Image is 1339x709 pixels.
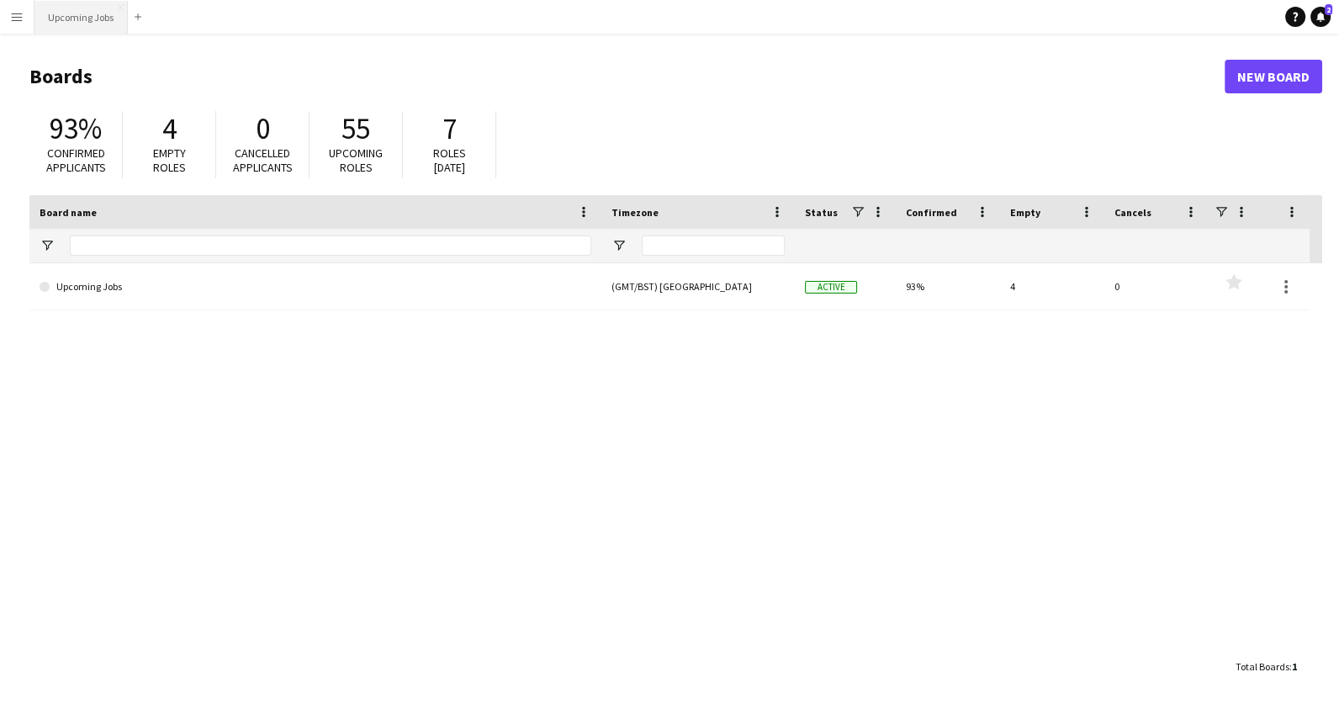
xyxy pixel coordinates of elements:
span: 4 [162,110,177,147]
a: 2 [1310,7,1331,27]
div: (GMT/BST) [GEOGRAPHIC_DATA] [601,263,795,310]
div: 93% [896,263,1000,310]
a: New Board [1225,60,1322,93]
input: Timezone Filter Input [642,235,785,256]
h1: Boards [29,64,1225,89]
span: Timezone [611,206,659,219]
span: 7 [442,110,457,147]
span: Cancelled applicants [233,146,293,175]
a: Upcoming Jobs [40,263,591,310]
div: 0 [1104,263,1209,310]
span: Confirmed [906,206,957,219]
div: : [1236,650,1297,683]
span: 2 [1325,4,1332,15]
button: Open Filter Menu [40,238,55,253]
button: Upcoming Jobs [34,1,128,34]
span: 1 [1292,660,1297,673]
span: 93% [50,110,102,147]
span: Roles [DATE] [433,146,466,175]
button: Open Filter Menu [611,238,627,253]
span: Cancels [1114,206,1151,219]
span: Confirmed applicants [46,146,106,175]
span: Board name [40,206,97,219]
span: 55 [341,110,370,147]
span: 0 [256,110,270,147]
span: Empty [1010,206,1040,219]
div: 4 [1000,263,1104,310]
input: Board name Filter Input [70,235,591,256]
span: Upcoming roles [329,146,383,175]
span: Active [805,281,857,294]
span: Status [805,206,838,219]
span: Total Boards [1236,660,1289,673]
span: Empty roles [153,146,186,175]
